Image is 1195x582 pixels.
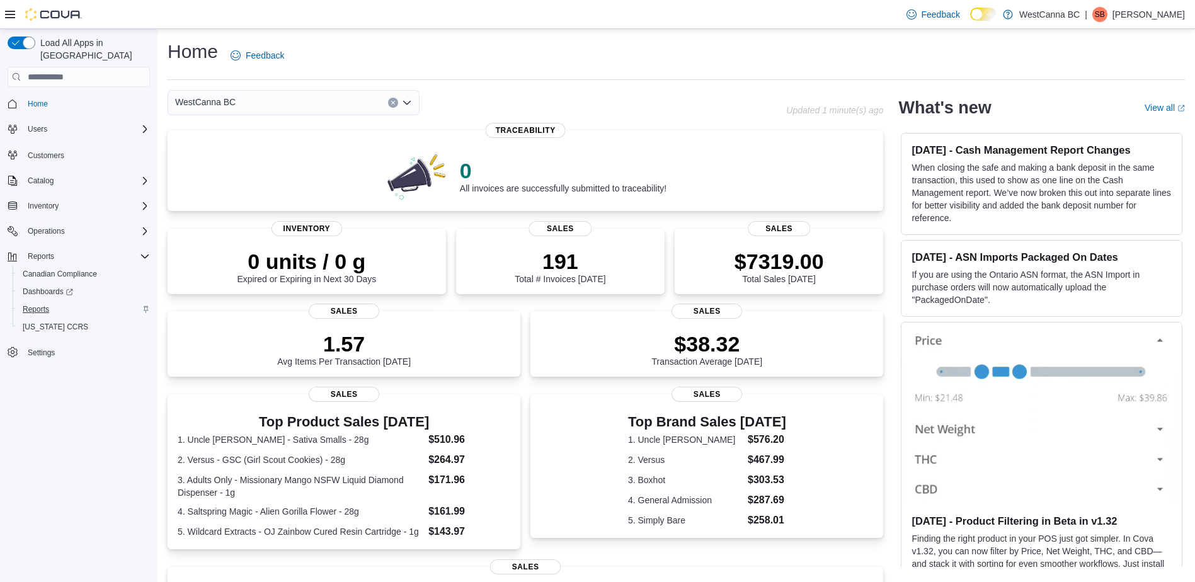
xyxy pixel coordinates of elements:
dd: $143.97 [428,524,510,539]
p: 1.57 [277,331,411,357]
button: Inventory [23,198,64,214]
button: [US_STATE] CCRS [13,318,155,336]
button: Operations [23,224,70,239]
p: [PERSON_NAME] [1112,7,1185,22]
p: 191 [515,249,605,274]
div: Total # Invoices [DATE] [515,249,605,284]
span: Sales [672,304,742,319]
span: Feedback [246,49,284,62]
button: Settings [3,343,155,362]
p: 0 [460,158,666,183]
span: SB [1095,7,1105,22]
span: Canadian Compliance [23,269,97,279]
span: Sales [529,221,592,236]
span: Inventory [28,201,59,211]
span: Catalog [23,173,150,188]
span: Reports [18,302,150,317]
h3: Top Product Sales [DATE] [178,414,510,430]
a: Feedback [901,2,965,27]
dd: $161.99 [428,504,510,519]
button: Open list of options [402,98,412,108]
a: Canadian Compliance [18,266,102,282]
span: Settings [23,345,150,360]
button: Canadian Compliance [13,265,155,283]
dt: 4. Saltspring Magic - Alien Gorilla Flower - 28g [178,505,423,518]
h1: Home [168,39,218,64]
span: Washington CCRS [18,319,150,334]
p: If you are using the Ontario ASN format, the ASN Import in purchase orders will now automatically... [912,268,1172,306]
dt: 1. Uncle [PERSON_NAME] - Sativa Smalls - 28g [178,433,423,446]
h3: [DATE] - ASN Imports Packaged On Dates [912,251,1172,263]
button: Catalog [3,172,155,190]
img: 0 [384,151,450,201]
span: Canadian Compliance [18,266,150,282]
dt: 4. General Admission [628,494,743,506]
span: Sales [672,387,742,402]
span: Users [23,122,150,137]
a: Home [23,96,53,111]
span: Reports [23,304,49,314]
dd: $576.20 [748,432,786,447]
a: View allExternal link [1145,103,1185,113]
p: | [1085,7,1087,22]
svg: External link [1177,105,1185,112]
button: Reports [23,249,59,264]
button: Home [3,94,155,113]
a: Feedback [226,43,289,68]
span: Customers [23,147,150,163]
dt: 3. Adults Only - Missionary Mango NSFW Liquid Diamond Dispenser - 1g [178,474,423,499]
button: Users [23,122,52,137]
h3: [DATE] - Product Filtering in Beta in v1.32 [912,515,1172,527]
div: Transaction Average [DATE] [652,331,763,367]
img: Cova [25,8,82,21]
a: Settings [23,345,60,360]
span: Sales [309,387,379,402]
p: WestCanna BC [1019,7,1080,22]
nav: Complex example [8,89,150,394]
span: Operations [28,226,65,236]
button: Reports [13,300,155,318]
a: Dashboards [18,284,78,299]
dd: $287.69 [748,493,786,508]
span: Reports [28,251,54,261]
span: Sales [748,221,810,236]
h3: Top Brand Sales [DATE] [628,414,786,430]
dd: $264.97 [428,452,510,467]
a: Customers [23,148,69,163]
span: Traceability [486,123,566,138]
span: Sales [490,559,561,574]
button: Operations [3,222,155,240]
button: Users [3,120,155,138]
span: Feedback [922,8,960,21]
a: Reports [18,302,54,317]
input: Dark Mode [970,8,997,21]
p: $38.32 [652,331,763,357]
a: [US_STATE] CCRS [18,319,93,334]
button: Reports [3,248,155,265]
div: Expired or Expiring in Next 30 Days [237,249,376,284]
span: WestCanna BC [175,94,236,110]
dd: $303.53 [748,472,786,488]
dt: 2. Versus [628,454,743,466]
button: Clear input [388,98,398,108]
span: Inventory [272,221,342,236]
button: Customers [3,145,155,164]
span: Operations [23,224,150,239]
dt: 1. Uncle [PERSON_NAME] [628,433,743,446]
span: Catalog [28,176,54,186]
a: Dashboards [13,283,155,300]
div: Avg Items Per Transaction [DATE] [277,331,411,367]
span: Inventory [23,198,150,214]
dd: $171.96 [428,472,510,488]
div: Sam Beyat [1092,7,1107,22]
p: Updated 1 minute(s) ago [786,105,883,115]
span: [US_STATE] CCRS [23,322,88,332]
p: $7319.00 [735,249,824,274]
span: Settings [28,348,55,358]
dt: 5. Wildcard Extracts - OJ Zainbow Cured Resin Cartridge - 1g [178,525,423,538]
dd: $258.01 [748,513,786,528]
h2: What's new [898,98,991,118]
button: Inventory [3,197,155,215]
h3: [DATE] - Cash Management Report Changes [912,144,1172,156]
